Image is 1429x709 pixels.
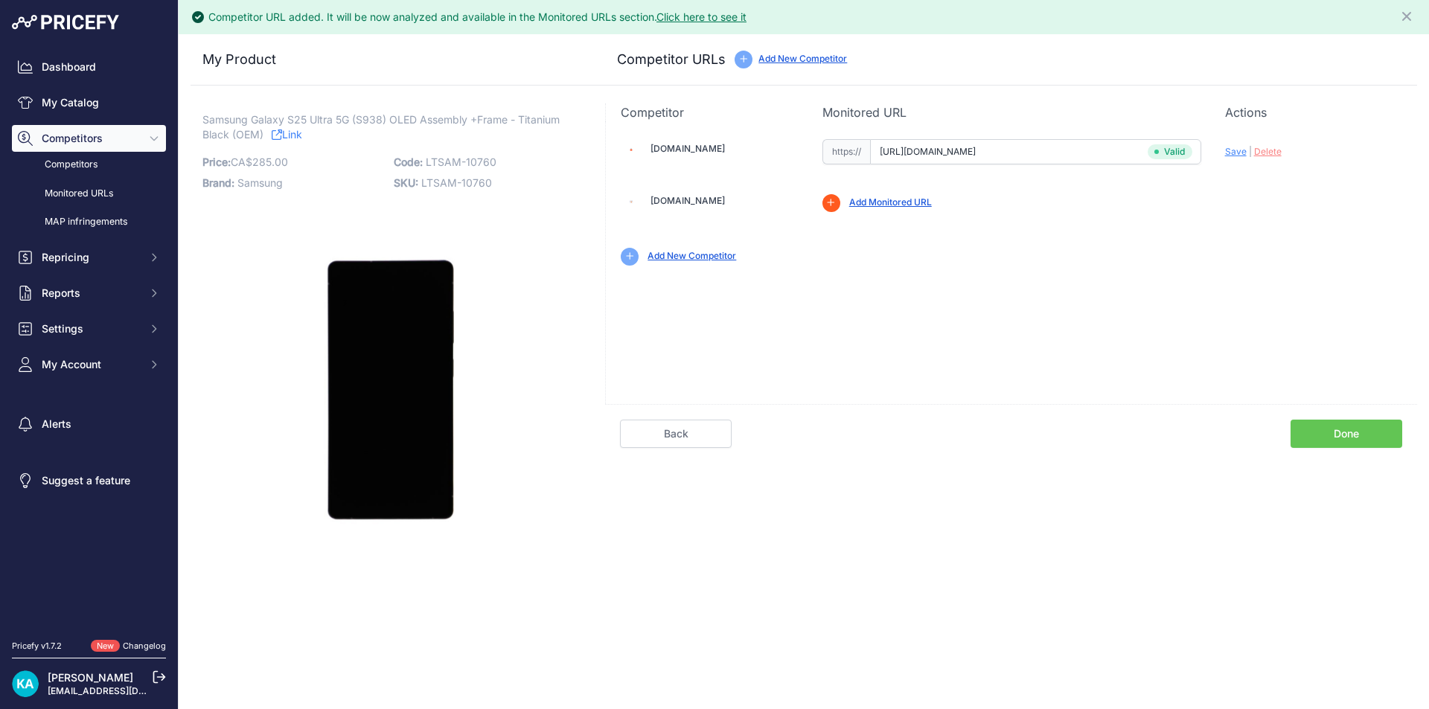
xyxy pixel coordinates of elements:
[1399,6,1417,24] button: Close
[394,155,423,168] span: Code:
[1225,146,1247,157] span: Save
[272,125,302,144] a: Link
[42,250,139,265] span: Repricing
[656,10,747,23] a: Click here to see it
[237,176,283,189] span: Samsung
[12,125,166,152] button: Competitors
[421,176,492,189] span: LTSAM-10760
[42,321,139,336] span: Settings
[12,181,166,207] a: Monitored URLs
[202,176,234,189] span: Brand:
[394,176,418,189] span: SKU:
[12,351,166,378] button: My Account
[849,196,932,208] a: Add Monitored URL
[123,641,166,651] a: Changelog
[202,155,231,168] span: Price:
[12,209,166,235] a: MAP infringements
[650,143,725,154] a: [DOMAIN_NAME]
[12,89,166,116] a: My Catalog
[42,286,139,301] span: Reports
[12,315,166,342] button: Settings
[91,640,120,652] span: New
[12,467,166,494] a: Suggest a feature
[12,280,166,307] button: Reports
[208,10,747,25] div: Competitor URL added. It will be now analyzed and available in the Monitored URLs section.
[1291,420,1402,448] a: Done
[12,244,166,271] button: Repricing
[12,54,166,622] nav: Sidebar
[12,54,166,80] a: Dashboard
[1225,103,1402,121] p: Actions
[650,195,725,206] a: [DOMAIN_NAME]
[1249,146,1252,157] span: |
[12,15,119,30] img: Pricefy Logo
[252,155,288,168] span: 285.00
[822,103,1201,121] p: Monitored URL
[202,152,385,173] p: CA$
[870,139,1201,164] input: mtech.shop/product
[426,155,496,168] span: LTSAM-10760
[1254,146,1282,157] span: Delete
[12,640,62,652] div: Pricefy v1.7.2
[620,420,732,448] a: Back
[42,131,139,146] span: Competitors
[42,357,139,372] span: My Account
[621,103,798,121] p: Competitor
[202,49,575,70] h3: My Product
[12,152,166,178] a: Competitors
[758,53,847,64] a: Add New Competitor
[48,685,203,696] a: [EMAIL_ADDRESS][DOMAIN_NAME]
[822,139,870,164] span: https://
[617,49,726,70] h3: Competitor URLs
[202,110,560,144] span: Samsung Galaxy S25 Ultra 5G (S938) OLED Assembly +Frame - Titanium Black (OEM)
[648,250,736,261] a: Add New Competitor
[12,411,166,437] a: Alerts
[48,671,133,684] a: [PERSON_NAME]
